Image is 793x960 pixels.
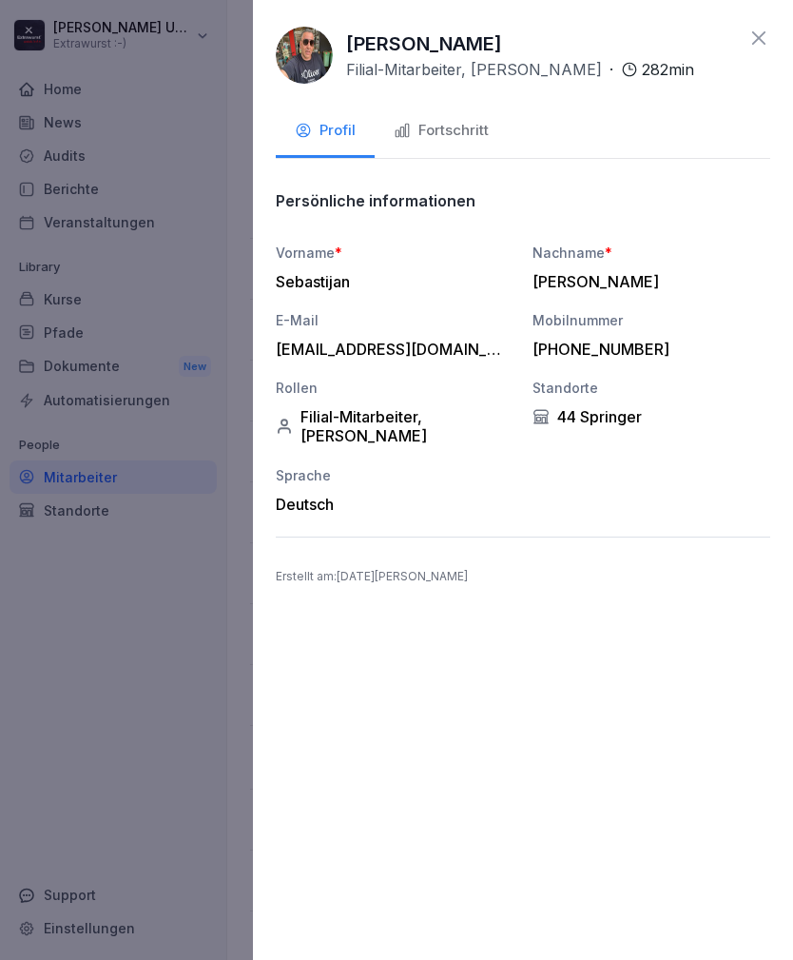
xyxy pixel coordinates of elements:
[346,58,602,81] p: Filial-Mitarbeiter, [PERSON_NAME]
[394,120,489,142] div: Fortschritt
[276,27,333,84] img: ekheb7a9bagqpobh7pgry7dd.png
[276,407,513,445] div: Filial-Mitarbeiter, [PERSON_NAME]
[276,107,375,158] button: Profil
[276,378,513,398] div: Rollen
[642,58,694,81] p: 282 min
[276,465,513,485] div: Sprache
[276,272,504,291] div: Sebastijan
[276,191,475,210] p: Persönliche informationen
[532,310,770,330] div: Mobilnummer
[276,340,504,359] div: [EMAIL_ADDRESS][DOMAIN_NAME]
[276,243,513,263] div: Vorname
[276,568,770,585] p: Erstellt am : [DATE][PERSON_NAME]
[532,407,770,426] div: 44 Springer
[295,120,356,142] div: Profil
[532,243,770,263] div: Nachname
[346,58,694,81] div: ·
[532,378,770,398] div: Standorte
[346,29,502,58] p: [PERSON_NAME]
[276,310,513,330] div: E-Mail
[276,495,513,514] div: Deutsch
[532,272,761,291] div: [PERSON_NAME]
[532,340,761,359] div: [PHONE_NUMBER]
[375,107,508,158] button: Fortschritt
